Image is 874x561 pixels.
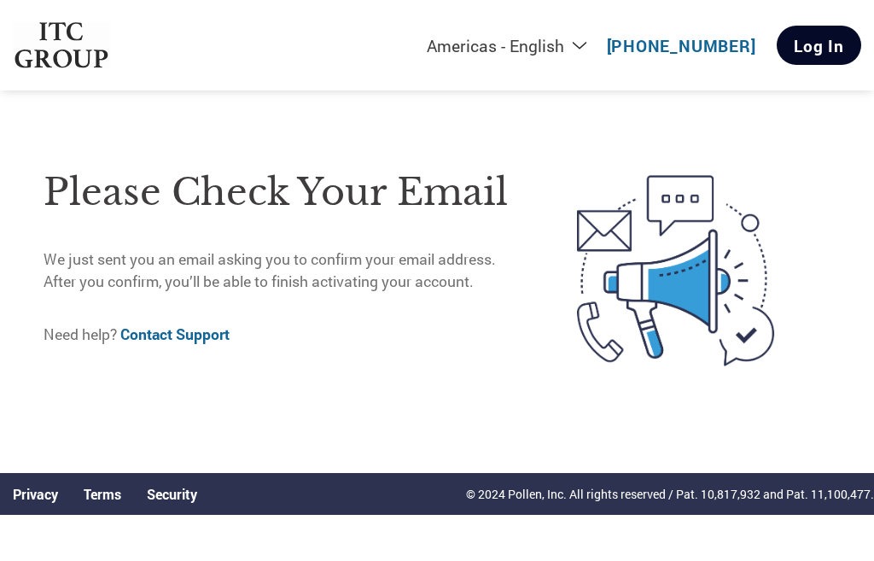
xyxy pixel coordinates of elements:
a: Privacy [13,485,58,503]
a: Contact Support [120,324,230,344]
p: We just sent you an email asking you to confirm your email address. After you confirm, you’ll be ... [44,248,521,294]
a: [PHONE_NUMBER] [607,35,756,56]
p: © 2024 Pollen, Inc. All rights reserved / Pat. 10,817,932 and Pat. 11,100,477. [466,485,874,503]
a: Security [147,485,197,503]
p: Need help? [44,324,521,346]
h1: Please check your email [44,165,521,220]
a: Terms [84,485,121,503]
img: open-email [521,151,830,391]
a: Log In [777,26,861,65]
img: ITC Group [13,22,110,69]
